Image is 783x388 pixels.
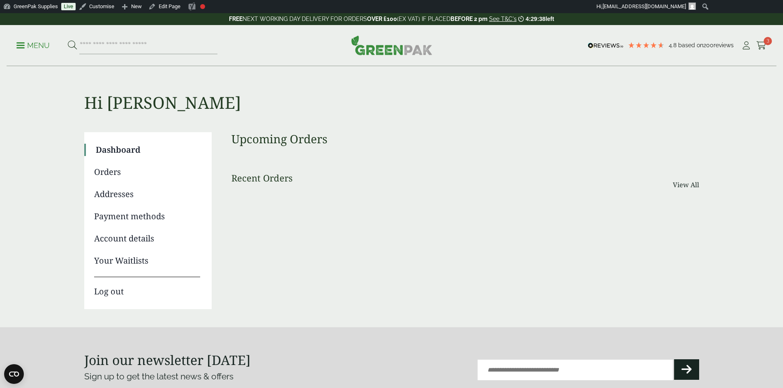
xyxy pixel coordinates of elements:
[229,16,243,22] strong: FREE
[588,43,624,48] img: REVIEWS.io
[450,16,487,22] strong: BEFORE 2 pm
[231,172,293,183] h3: Recent Orders
[678,42,703,48] span: Based on
[84,370,361,383] p: Sign up to get the latest news & offers
[741,41,751,50] i: My Account
[351,35,432,55] img: GreenPak Supplies
[628,41,665,49] div: 4.79 Stars
[367,16,397,22] strong: OVER £100
[669,42,678,48] span: 4.8
[61,3,76,10] a: Live
[96,144,200,156] a: Dashboard
[94,277,200,298] a: Log out
[94,188,200,200] a: Addresses
[489,16,517,22] a: See T&C's
[4,364,24,384] button: Open CMP widget
[200,4,205,9] div: Focus keyphrase not set
[16,41,50,49] a: Menu
[756,39,767,52] a: 3
[94,232,200,245] a: Account details
[94,166,200,178] a: Orders
[16,41,50,51] p: Menu
[703,42,714,48] span: 200
[84,351,251,369] strong: Join our newsletter [DATE]
[94,210,200,223] a: Payment methods
[545,16,554,22] span: left
[756,41,767,50] i: Cart
[84,67,699,112] h1: Hi [PERSON_NAME]
[673,180,699,190] a: View All
[231,132,699,146] h3: Upcoming Orders
[526,16,545,22] span: 4:29:38
[94,255,200,267] a: Your Waitlists
[764,37,772,45] span: 3
[714,42,734,48] span: reviews
[603,3,686,9] span: [EMAIL_ADDRESS][DOMAIN_NAME]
